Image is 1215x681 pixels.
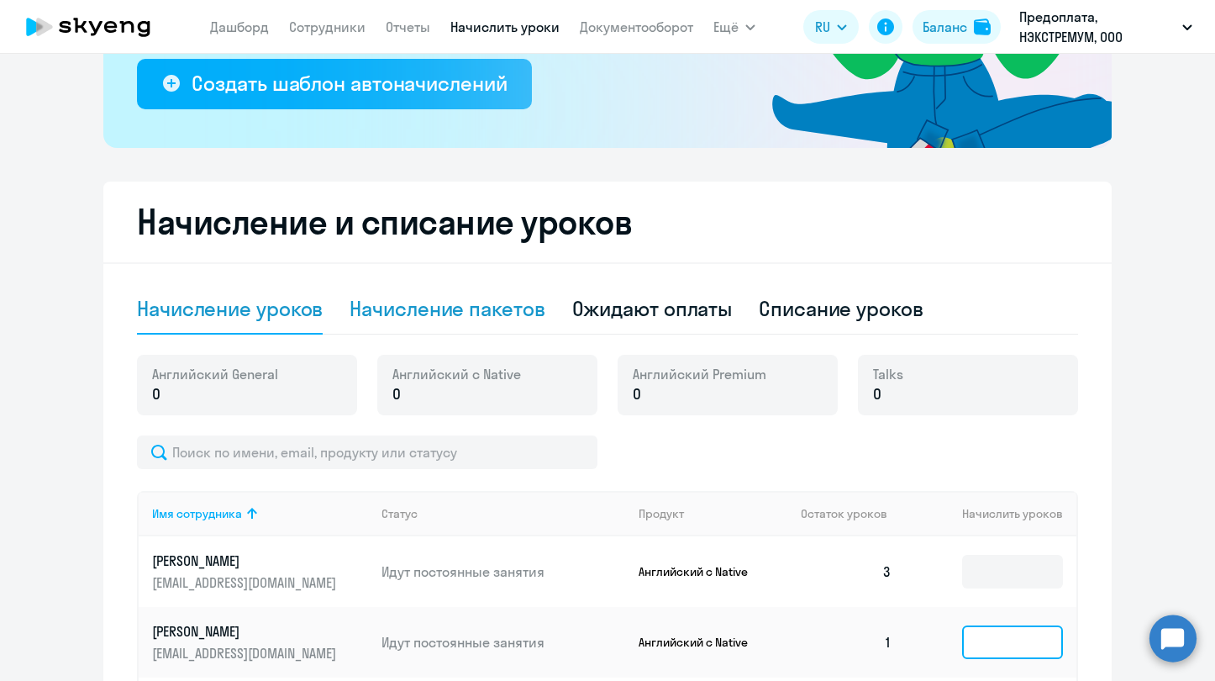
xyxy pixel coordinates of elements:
[905,491,1076,536] th: Начислить уроков
[633,365,766,383] span: Английский Premium
[713,10,755,44] button: Ещё
[787,536,905,607] td: 3
[152,552,368,592] a: [PERSON_NAME][EMAIL_ADDRESS][DOMAIN_NAME]
[392,383,401,405] span: 0
[152,552,340,570] p: [PERSON_NAME]
[386,18,430,35] a: Отчеты
[713,17,739,37] span: Ещё
[381,633,625,652] p: Идут постоянные занятия
[873,365,903,383] span: Talks
[633,383,641,405] span: 0
[152,644,340,663] p: [EMAIL_ADDRESS][DOMAIN_NAME]
[152,622,368,663] a: [PERSON_NAME][EMAIL_ADDRESS][DOMAIN_NAME]
[572,295,733,322] div: Ожидают оплаты
[787,607,905,678] td: 1
[639,564,765,579] p: Английский с Native
[192,70,507,97] div: Создать шаблон автоначислений
[639,506,684,521] div: Продукт
[450,18,560,35] a: Начислить уроки
[350,295,544,322] div: Начисление пакетов
[759,295,923,322] div: Списание уроков
[803,10,859,44] button: RU
[152,506,368,521] div: Имя сотрудника
[639,635,765,650] p: Английский с Native
[1011,7,1201,47] button: Предоплата, НЭКСТРЕМУМ, ООО
[801,506,887,521] span: Остаток уроков
[1019,7,1176,47] p: Предоплата, НЭКСТРЕМУМ, ООО
[137,202,1078,242] h2: Начисление и списание уроков
[137,59,532,109] button: Создать шаблон автоначислений
[639,506,788,521] div: Продукт
[210,18,269,35] a: Дашборд
[815,17,830,37] span: RU
[873,383,881,405] span: 0
[381,506,418,521] div: Статус
[152,506,242,521] div: Имя сотрудника
[152,622,340,641] p: [PERSON_NAME]
[801,506,905,521] div: Остаток уроков
[381,506,625,521] div: Статус
[381,562,625,581] p: Идут постоянные занятия
[974,18,991,35] img: balance
[392,365,521,383] span: Английский с Native
[152,383,160,405] span: 0
[152,573,340,592] p: [EMAIL_ADDRESS][DOMAIN_NAME]
[580,18,693,35] a: Документооборот
[913,10,1001,44] button: Балансbalance
[152,365,278,383] span: Английский General
[923,17,967,37] div: Баланс
[289,18,366,35] a: Сотрудники
[137,436,597,469] input: Поиск по имени, email, продукту или статусу
[137,295,323,322] div: Начисление уроков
